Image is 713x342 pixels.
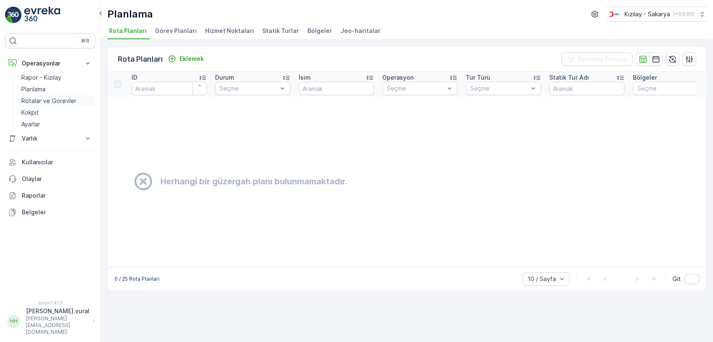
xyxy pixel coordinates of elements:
font: 1.47.3 [51,300,63,305]
a: Rotalar ve Görevler [18,95,95,107]
font: Tur Türü [466,74,490,81]
input: Aramak [549,82,624,95]
font: Jeo-haritalar [340,27,381,34]
font: Statik Tur Adı [549,74,589,81]
font: Kızılay - Sakarya [624,10,670,18]
a: Kokpit [18,107,95,118]
font: İD [132,74,137,81]
font: Rota Planları [118,55,163,63]
button: Varlık [5,130,95,147]
font: 0 / 25 Rota Planları [114,276,160,282]
font: Rota Planları [109,27,147,34]
font: Belgeler [22,209,46,216]
font: Operasyonlar [22,60,60,67]
font: ⌘B [81,38,89,44]
button: HH[PERSON_NAME].vural[PERSON_NAME][EMAIL_ADDRESS][DOMAIN_NAME] [5,307,95,335]
button: Kızılay - Sakarya(+03:00) [606,7,706,22]
img: k%C4%B1z%C4%B1lay_DTAvauz.png [606,10,621,19]
font: ( [673,11,675,17]
font: Rapor - Kızılay [21,74,61,81]
font: Rotalar ve Görevler [21,97,76,104]
font: Kullanıcılar [22,158,53,166]
font: Durum [215,74,234,81]
font: ) [693,11,695,17]
font: Eklemek [180,55,204,62]
font: Seçme [220,85,239,92]
font: +03:00 [675,11,693,17]
font: HH [10,318,18,324]
font: Seçme [470,85,490,92]
font: Herhangi bir güzergah planı bulunmamaktadır. [160,176,347,186]
font: Statik Turlar [262,27,299,34]
input: Aramak [132,82,207,95]
a: Raporlar [5,187,95,204]
font: Filtreleri Temizle [578,55,627,63]
a: Ayarlar [18,118,95,130]
a: Rapor - Kızılay [18,72,95,83]
font: Operasyon [382,74,414,81]
font: Hizmet Noktaları [205,27,254,34]
a: Olaylar [5,171,95,187]
button: Filtreleri Temizle [561,53,632,66]
a: Belgeler [5,204,95,221]
font: Görev Planları [155,27,197,34]
font: Planlama [21,85,46,93]
font: Bölgeler [307,27,332,34]
font: Planlama [107,8,153,20]
font: Seçme [637,85,657,92]
a: Kullanıcılar [5,154,95,171]
font: Git [672,275,681,282]
font: sürüm [38,300,51,305]
font: Varlık [22,135,38,142]
font: [PERSON_NAME].vural [26,307,89,314]
button: Operasyonlar [5,55,95,72]
input: Aramak [299,82,374,95]
font: İsim [299,74,311,81]
font: Seçme [387,85,406,92]
font: Kokpit [21,109,39,116]
img: logo_light-DOdMpM7g.png [24,7,60,23]
font: Bölgeler [633,74,657,81]
font: Raporlar [22,192,46,199]
button: Eklemek [165,54,207,64]
font: [PERSON_NAME][EMAIL_ADDRESS][DOMAIN_NAME] [26,315,70,335]
a: Planlama [18,83,95,95]
font: Ayarlar [21,121,40,128]
font: Olaylar [22,175,42,182]
img: logo [5,7,22,23]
